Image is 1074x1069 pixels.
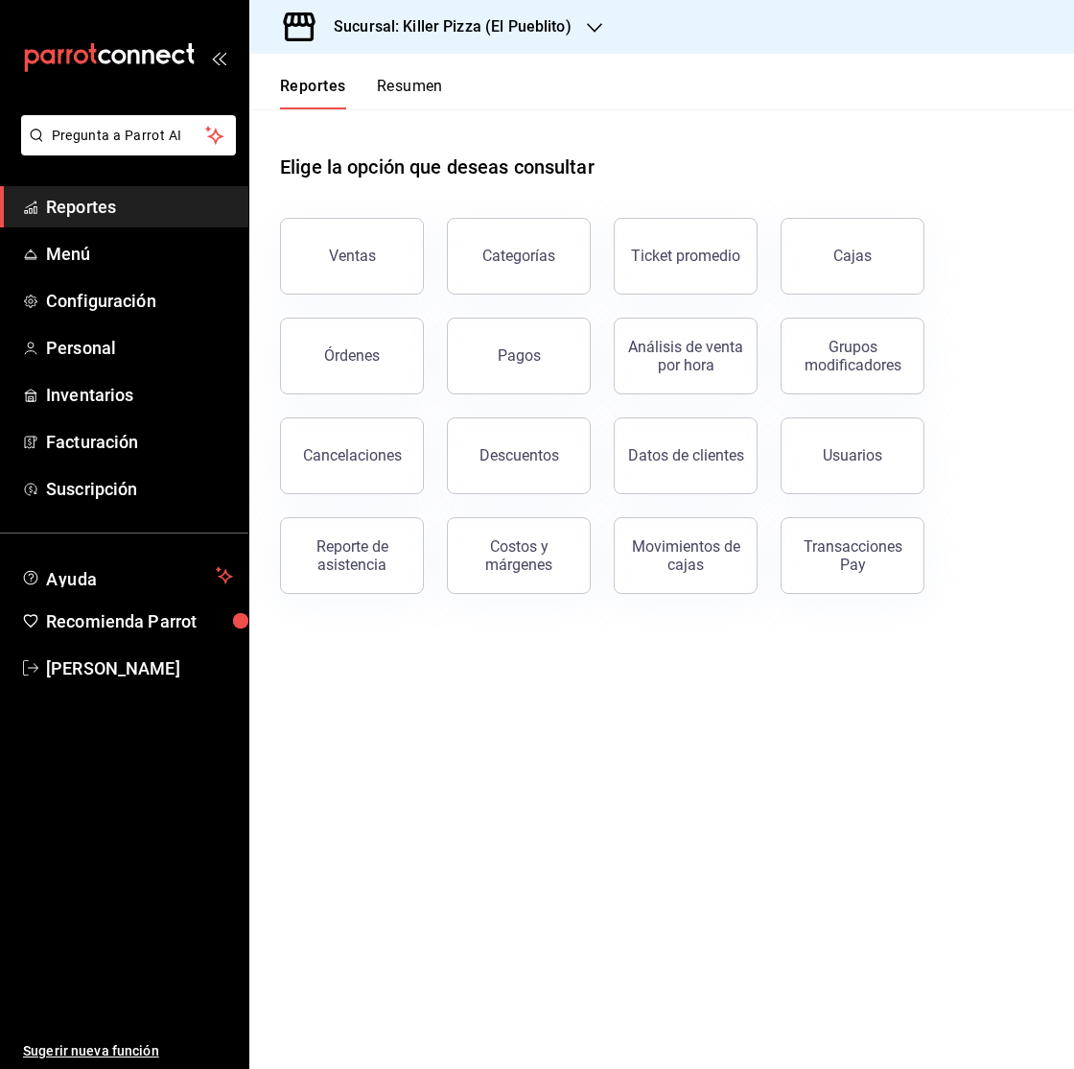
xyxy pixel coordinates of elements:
div: Costos y márgenes [459,537,578,574]
button: open_drawer_menu [211,50,226,65]
a: Cajas [781,218,924,295]
div: Datos de clientes [628,446,744,464]
button: Análisis de venta por hora [614,318,758,394]
span: Pregunta a Parrot AI [52,126,206,146]
div: Ventas [329,247,376,265]
span: Inventarios [46,382,233,408]
button: Categorías [447,218,591,295]
div: Órdenes [324,346,380,365]
button: Pagos [447,318,591,394]
a: Pregunta a Parrot AI [13,139,236,159]
span: Suscripción [46,476,233,502]
button: Reportes [280,77,346,109]
div: Cajas [833,245,873,268]
button: Descuentos [447,417,591,494]
div: Grupos modificadores [793,338,912,374]
span: [PERSON_NAME] [46,655,233,681]
div: Ticket promedio [631,247,740,265]
button: Reporte de asistencia [280,517,424,594]
button: Transacciones Pay [781,517,924,594]
span: Personal [46,335,233,361]
span: Reportes [46,194,233,220]
span: Menú [46,241,233,267]
div: Movimientos de cajas [626,537,745,574]
div: Descuentos [479,446,559,464]
button: Datos de clientes [614,417,758,494]
button: Pregunta a Parrot AI [21,115,236,155]
div: Usuarios [823,446,882,464]
button: Movimientos de cajas [614,517,758,594]
div: Categorías [482,247,555,265]
div: Cancelaciones [303,446,402,464]
button: Usuarios [781,417,924,494]
button: Grupos modificadores [781,318,924,394]
button: Cancelaciones [280,417,424,494]
button: Ventas [280,218,424,295]
span: Configuración [46,288,233,314]
div: Análisis de venta por hora [626,338,745,374]
button: Ticket promedio [614,218,758,295]
div: Pagos [498,346,541,365]
button: Resumen [377,77,443,109]
span: Sugerir nueva función [23,1041,233,1061]
span: Facturación [46,429,233,455]
div: Transacciones Pay [793,537,912,574]
h1: Elige la opción que deseas consultar [280,153,595,181]
div: navigation tabs [280,77,443,109]
button: Órdenes [280,318,424,394]
div: Reporte de asistencia [292,537,411,574]
span: Ayuda [46,564,208,587]
span: Recomienda Parrot [46,608,233,634]
h3: Sucursal: Killer Pizza (El Pueblito) [318,15,572,38]
button: Costos y márgenes [447,517,591,594]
